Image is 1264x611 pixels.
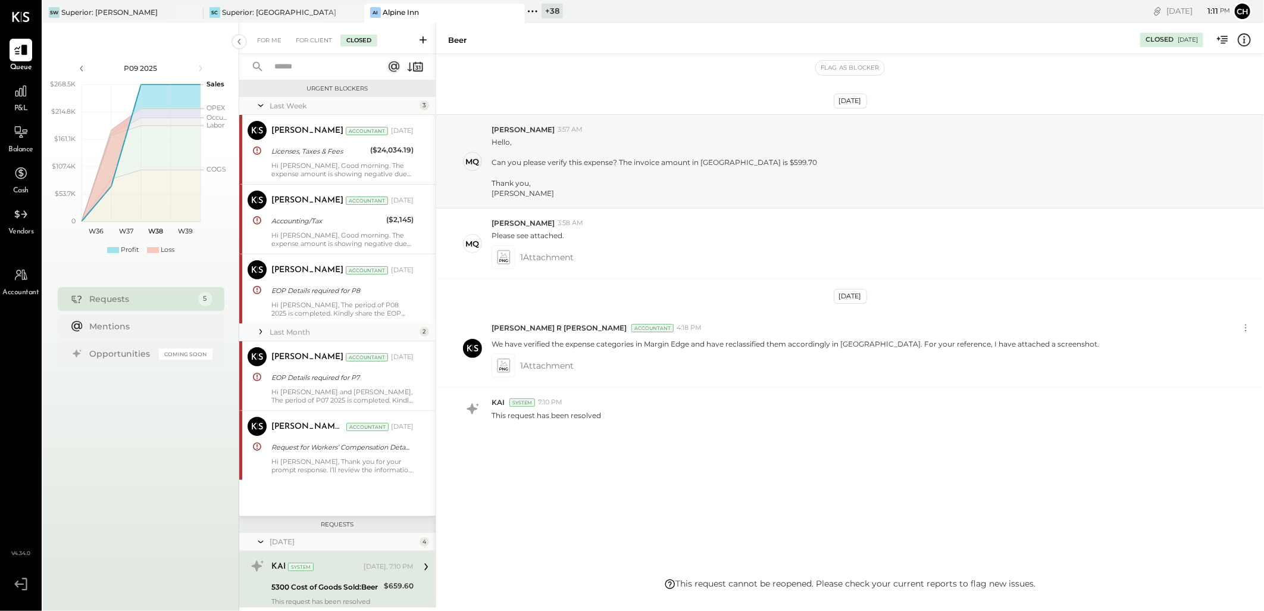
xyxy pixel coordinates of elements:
div: Accountant [631,324,674,332]
div: [DATE] [1166,5,1230,17]
span: 1 Attachment [520,245,574,269]
div: [PERSON_NAME] [492,188,817,198]
text: W39 [178,227,193,235]
div: Superior: [PERSON_NAME] [61,7,158,17]
span: Balance [8,145,33,155]
div: Superior: [GEOGRAPHIC_DATA] [222,7,336,17]
span: Vendors [8,227,34,238]
div: [DATE] [834,289,867,304]
div: Hi [PERSON_NAME], Thank you for your prompt response. I’ll review the information again and will ... [271,457,414,474]
div: MQ [466,238,480,250]
span: 1 Attachment [520,354,574,378]
div: Can you please verify this expense? The invoice amount in [GEOGRAPHIC_DATA] is $599.70 [492,157,817,167]
div: Hi [PERSON_NAME], Good morning. The expense amount is showing negative due to the adjustment entr... [271,161,414,178]
div: Last Month [270,327,417,337]
div: [PERSON_NAME] R [PERSON_NAME] [271,421,344,433]
div: SW [49,7,60,18]
div: Hi [PERSON_NAME], Good morning. The expense amount is showing negative due to the adjustment entr... [271,231,414,248]
span: 3:58 AM [558,219,583,228]
div: Hi [PERSON_NAME] and [PERSON_NAME], The period of P07 2025 is completed. Kindly share the EOP ite... [271,388,414,404]
span: P&L [14,104,28,114]
div: Accountant [346,423,389,431]
div: KAI [271,561,286,573]
div: ($2,145) [386,214,414,226]
div: Urgent Blockers [245,85,430,93]
div: [DATE] [270,537,417,547]
text: W38 [148,227,163,235]
div: [DATE] [391,422,414,432]
div: Opportunities [90,348,153,360]
span: [PERSON_NAME] R [PERSON_NAME] [492,323,627,333]
div: SC [209,7,220,18]
div: EOP Details required for P7 [271,372,410,384]
div: [DATE] [391,196,414,205]
p: Please see attached. [492,230,564,241]
div: Accounting/Tax [271,215,383,227]
div: Coming Soon [159,348,212,360]
div: [DATE] [391,126,414,136]
text: $107.4K [52,162,76,170]
div: Profit [121,245,139,255]
a: Balance [1,121,41,155]
text: $214.8K [51,107,76,116]
div: 5 [198,292,212,306]
div: ($24,034.19) [370,144,414,156]
span: Queue [10,63,32,73]
button: Flag as Blocker [816,61,884,75]
div: [DATE] [391,353,414,362]
div: This request has been resolved [271,597,414,606]
div: For Me [251,35,287,46]
text: $268.5K [50,80,76,88]
div: Closed [1146,35,1174,45]
a: Queue [1,39,41,73]
div: Mentions [90,320,207,332]
span: 4:18 PM [677,323,702,333]
span: [PERSON_NAME] [492,124,555,135]
div: Thank you, [492,178,817,188]
div: P09 2025 [90,63,192,73]
a: Accountant [1,264,41,298]
span: Accountant [3,288,39,298]
p: Hello, [492,137,817,198]
div: [PERSON_NAME] [271,264,343,276]
div: Licenses, Taxes & Fees [271,145,367,157]
text: Sales [207,80,224,88]
div: Requests [245,520,430,529]
text: OPEX [207,104,226,112]
p: This request has been resolved [492,410,601,420]
span: 3:57 AM [558,125,583,135]
div: 3 [420,101,429,110]
div: System [288,563,314,571]
div: [DATE] [1178,36,1198,44]
text: $53.7K [55,189,76,198]
div: [DATE] [834,93,867,108]
div: Requests [90,293,192,305]
text: COGS [207,165,226,173]
text: 0 [71,217,76,225]
div: Request for Workers’ Compensation Details [271,441,410,453]
div: copy link [1152,5,1163,17]
div: EOP Details required for P8 [271,285,410,297]
div: [PERSON_NAME] [271,125,343,137]
div: Accountant [346,353,388,361]
div: Beer [448,35,467,46]
div: Closed [340,35,377,46]
div: $659.60 [384,580,414,592]
div: 2 [420,327,429,336]
div: For Client [290,35,338,46]
text: W37 [119,227,133,235]
span: [PERSON_NAME] [492,218,555,228]
div: [DATE] [391,266,414,275]
div: [DATE], 7:10 PM [364,562,414,572]
div: [PERSON_NAME] [271,195,343,207]
text: $161.1K [54,135,76,143]
div: Hi [PERSON_NAME], The period of P08 2025 is completed. Kindly share the EOP items for P08 2025 on... [271,301,414,317]
text: Labor [207,121,224,129]
div: Alpine Inn [383,7,419,17]
a: Vendors [1,203,41,238]
div: + 38 [542,4,563,18]
div: [PERSON_NAME] [271,351,343,363]
div: AI [370,7,381,18]
span: KAI [492,397,505,407]
div: System [509,398,535,407]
